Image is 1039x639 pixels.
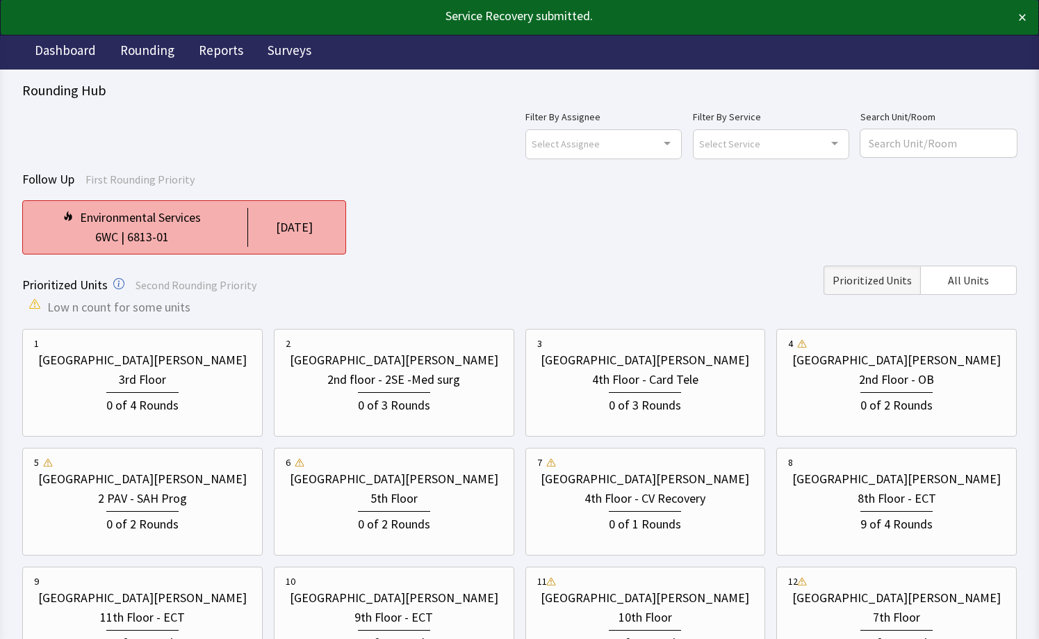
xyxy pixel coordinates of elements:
[24,35,106,70] a: Dashboard
[22,170,1017,189] div: Follow Up
[354,608,433,627] div: 9th Floor - ECT
[532,136,600,152] span: Select Assignee
[106,511,179,534] div: 0 of 2 Rounds
[860,392,933,415] div: 0 of 2 Rounds
[22,81,1017,100] div: Rounding Hub
[948,272,989,289] span: All Units
[98,489,187,508] div: 2 PAV - SAH Prog
[34,574,39,588] div: 9
[290,469,498,489] div: [GEOGRAPHIC_DATA][PERSON_NAME]
[537,455,542,469] div: 7
[860,511,933,534] div: 9 of 4 Rounds
[119,370,166,389] div: 3rd Floor
[788,574,798,588] div: 12
[85,172,195,186] span: First Rounding Priority
[833,272,912,289] span: Prioritized Units
[290,350,498,370] div: [GEOGRAPHIC_DATA][PERSON_NAME]
[788,337,793,350] div: 4
[13,6,925,26] div: Service Recovery submitted.
[358,511,430,534] div: 0 of 2 Rounds
[80,208,201,227] div: Environmental Services
[541,350,749,370] div: [GEOGRAPHIC_DATA][PERSON_NAME]
[257,35,322,70] a: Surveys
[537,337,542,350] div: 3
[619,608,672,627] div: 10th Floor
[34,455,39,469] div: 5
[609,511,681,534] div: 0 of 1 Rounds
[188,35,254,70] a: Reports
[584,489,705,508] div: 4th Floor - CV Recovery
[38,588,247,608] div: [GEOGRAPHIC_DATA][PERSON_NAME]
[859,370,934,389] div: 2nd Floor - OB
[110,35,185,70] a: Rounding
[100,608,185,627] div: 11th Floor - ECT
[541,588,749,608] div: [GEOGRAPHIC_DATA][PERSON_NAME]
[1018,6,1026,29] button: ×
[699,136,760,152] span: Select Service
[824,266,920,295] button: Prioritized Units
[276,218,313,237] div: [DATE]
[327,370,460,389] div: 2nd floor - 2SE -Med surg
[792,469,1001,489] div: [GEOGRAPHIC_DATA][PERSON_NAME]
[286,337,291,350] div: 2
[860,129,1017,157] input: Search Unit/Room
[127,227,169,247] div: 6813-01
[47,298,190,317] span: Low n count for some units
[792,350,1001,370] div: [GEOGRAPHIC_DATA][PERSON_NAME]
[22,277,108,293] span: Prioritized Units
[792,588,1001,608] div: [GEOGRAPHIC_DATA][PERSON_NAME]
[286,574,295,588] div: 10
[873,608,920,627] div: 7th Floor
[290,588,498,608] div: [GEOGRAPHIC_DATA][PERSON_NAME]
[541,469,749,489] div: [GEOGRAPHIC_DATA][PERSON_NAME]
[106,392,179,415] div: 0 of 4 Rounds
[38,350,247,370] div: [GEOGRAPHIC_DATA][PERSON_NAME]
[118,227,127,247] div: |
[788,455,793,469] div: 8
[95,227,118,247] div: 6WC
[860,108,1017,125] label: Search Unit/Room
[693,108,849,125] label: Filter By Service
[609,392,681,415] div: 0 of 3 Rounds
[525,108,682,125] label: Filter By Assignee
[370,489,418,508] div: 5th Floor
[136,278,256,292] span: Second Rounding Priority
[592,370,698,389] div: 4th Floor - Card Tele
[358,392,430,415] div: 0 of 3 Rounds
[920,266,1017,295] button: All Units
[38,469,247,489] div: [GEOGRAPHIC_DATA][PERSON_NAME]
[34,337,39,350] div: 1
[286,455,291,469] div: 6
[858,489,936,508] div: 8th Floor - ECT
[537,574,547,588] div: 11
